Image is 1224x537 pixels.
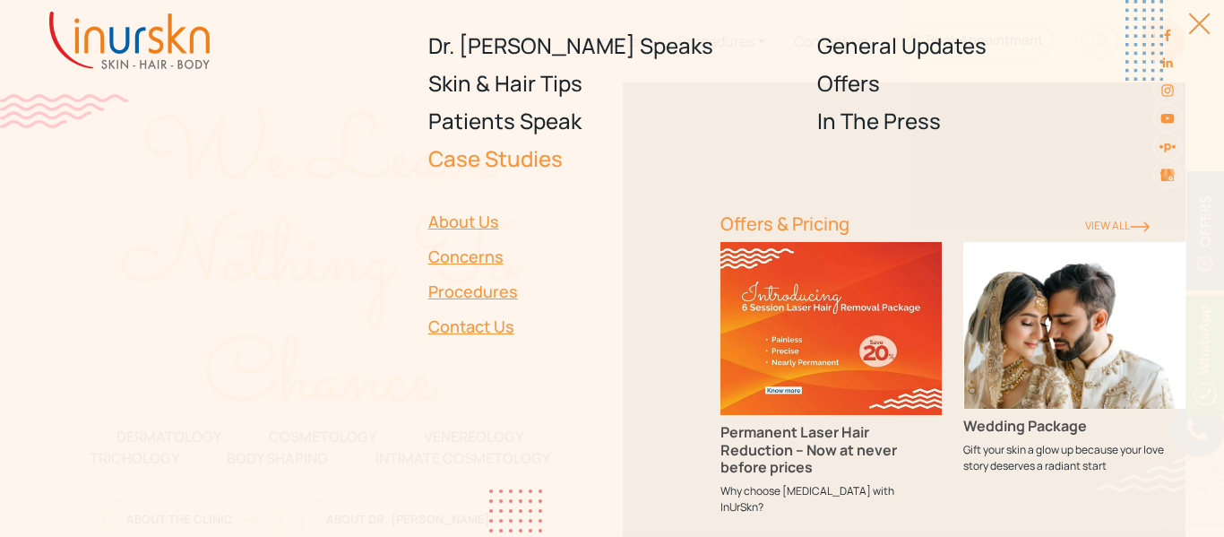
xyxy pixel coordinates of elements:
a: Procedures [428,274,699,309]
a: Contact Us [428,309,699,344]
a: About Us [428,204,699,239]
h6: Offers & Pricing [720,213,1064,235]
a: Patients Speak [428,102,797,140]
h3: Wedding Package [963,418,1185,435]
p: Why choose [MEDICAL_DATA] with InUrSkn? [720,483,943,515]
a: Dr. [PERSON_NAME] Speaks [428,27,797,65]
img: inurskn-logo [49,12,210,69]
img: orange-rightarrow [1130,221,1150,232]
a: Skin & Hair Tips [428,65,797,102]
p: Gift your skin a glow up because your love story deserves a radiant start [963,442,1185,474]
img: sejal-saheta-dermatologist [1159,138,1176,155]
a: General Updates [817,27,1185,65]
a: Offers [817,65,1185,102]
img: Wedding Package [963,242,1185,409]
a: In The Press [817,102,1185,140]
img: youtube [1160,111,1175,126]
img: Permanent Laser Hair Reduction – Now at never before prices [720,242,943,415]
a: View ALl [1085,218,1150,233]
img: instagram [1160,83,1175,98]
img: Skin-and-Hair-Clinic [1160,169,1175,182]
a: Case Studies [428,140,797,178]
img: linkedin [1160,56,1175,70]
a: Concerns [428,239,699,274]
h3: Permanent Laser Hair Reduction – Now at never before prices [720,424,943,476]
img: facebook [1160,28,1175,42]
